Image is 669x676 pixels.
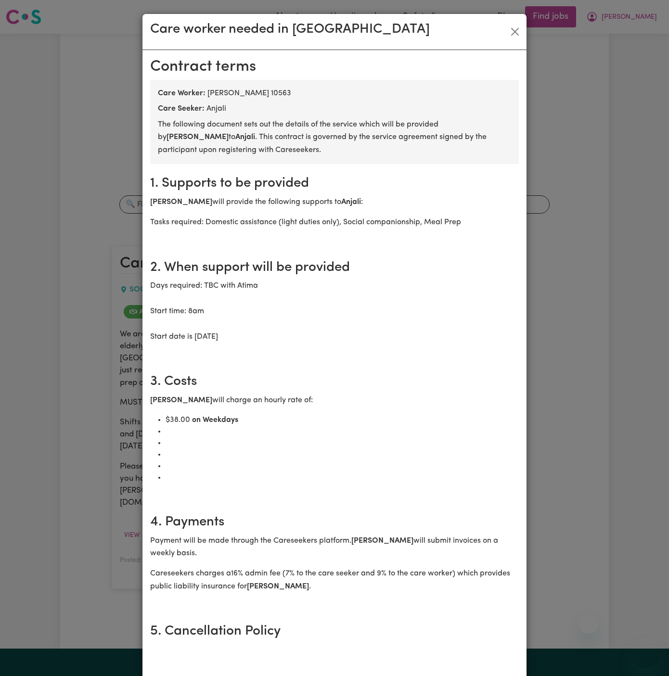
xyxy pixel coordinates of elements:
span: $ 38.00 [166,416,190,424]
h2: 1. Supports to be provided [150,176,519,192]
p: will charge an hourly rate of: [150,394,519,407]
div: Anjali [158,103,511,115]
p: The following document sets out the details of the service which will be provided by to . This co... [158,118,511,156]
b: Anjali [235,133,255,141]
b: [PERSON_NAME] [150,198,212,206]
p: Days required: TBC with Atima Start time: 8am Start date is [DATE] [150,280,519,343]
h2: Contract terms [150,58,519,76]
p: Payment will be made through the Careseekers platform. will submit invoices on a weekly basis. [150,535,519,560]
div: [PERSON_NAME] 10563 [158,88,511,99]
b: [PERSON_NAME] [150,396,212,404]
h2: 5. Cancellation Policy [150,624,519,640]
b: [PERSON_NAME] [351,537,413,545]
iframe: Close message [579,614,598,634]
b: Anjali [341,198,361,206]
p: Tasks required: Domestic assistance (light duties only), Social companionship, Meal Prep [150,216,519,229]
b: [PERSON_NAME] [247,583,309,590]
h3: Care worker needed in [GEOGRAPHIC_DATA] [150,22,430,38]
b: [PERSON_NAME] [167,133,229,141]
h2: 2. When support will be provided [150,260,519,276]
h2: 4. Payments [150,514,519,531]
b: Care Seeker: [158,105,205,113]
button: Close [507,24,523,39]
b: Care Worker: [158,89,206,97]
iframe: Button to launch messaging window [630,638,661,668]
b: on Weekdays [192,416,238,424]
p: will provide the following supports to : [150,196,519,208]
p: Careseekers charges a 16 % admin fee ( 7 % to the care seeker and 9% to the care worker) which pr... [150,567,519,593]
h2: 3. Costs [150,374,519,390]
